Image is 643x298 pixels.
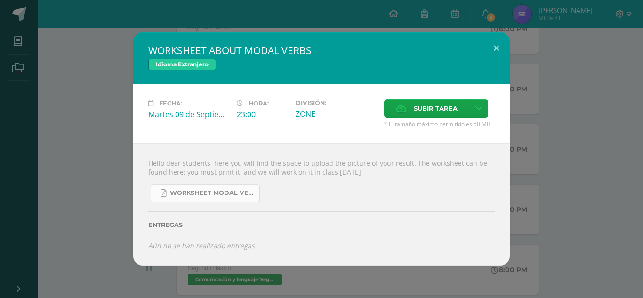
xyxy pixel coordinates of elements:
h2: WORKSHEET ABOUT MODAL VERBS [148,44,495,57]
div: ZONE [296,109,377,119]
span: Idioma Extranjero [148,59,216,70]
span: Fecha: [159,100,182,107]
label: Entregas [148,221,495,228]
a: WORKSHEET MODAL VERBS.pdf [151,184,260,202]
span: * El tamaño máximo permitido es 50 MB [384,120,495,128]
label: División: [296,99,377,106]
span: Subir tarea [414,100,458,117]
div: Hello dear students, here you will find the space to upload the picture of your result. The works... [133,143,510,266]
span: Hora: [249,100,269,107]
button: Close (Esc) [483,32,510,64]
div: 23:00 [237,109,288,120]
i: Aún no se han realizado entregas [148,241,255,250]
span: WORKSHEET MODAL VERBS.pdf [170,189,255,197]
div: Martes 09 de Septiembre [148,109,229,120]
